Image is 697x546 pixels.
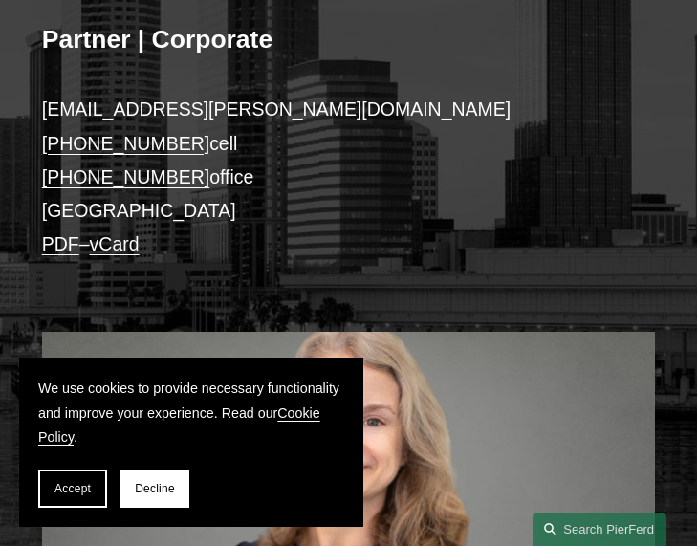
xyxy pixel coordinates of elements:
[135,482,175,495] span: Decline
[42,233,79,254] a: PDF
[120,470,189,508] button: Decline
[38,377,344,450] p: We use cookies to provide necessary functionality and improve your experience. Read our .
[42,93,656,260] p: cell office [GEOGRAPHIC_DATA] –
[38,470,107,508] button: Accept
[90,233,140,254] a: vCard
[54,482,91,495] span: Accept
[42,133,209,154] a: [PHONE_NUMBER]
[38,405,320,446] a: Cookie Policy
[19,358,363,527] section: Cookie banner
[42,24,656,55] h3: Partner | Corporate
[533,513,666,546] a: Search this site
[42,166,209,187] a: [PHONE_NUMBER]
[42,98,511,120] a: [EMAIL_ADDRESS][PERSON_NAME][DOMAIN_NAME]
